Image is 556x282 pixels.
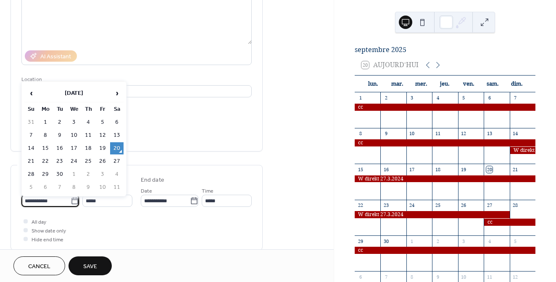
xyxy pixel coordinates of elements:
div: 15 [357,166,364,172]
td: 5 [24,181,38,193]
td: 8 [39,129,52,141]
th: We [67,103,81,115]
div: 4 [435,95,441,101]
td: 25 [82,155,95,167]
span: Time [202,187,213,196]
div: 25 [435,202,441,209]
div: 11 [486,274,493,280]
div: 20 [486,166,493,172]
div: W direkt 27.3.2024 [355,211,510,218]
td: 6 [110,116,124,128]
td: 11 [82,129,95,141]
th: Mo [39,103,52,115]
td: 5 [96,116,109,128]
td: 7 [53,181,66,193]
td: 27 [110,155,124,167]
div: 3 [461,238,467,244]
td: 12 [96,129,109,141]
div: 27 [486,202,493,209]
div: cc [484,219,535,226]
td: 8 [67,181,81,193]
span: Cancel [28,262,50,271]
td: 21 [24,155,38,167]
th: [DATE] [39,84,109,102]
span: Show date only [32,227,66,235]
td: 9 [82,181,95,193]
div: 6 [357,274,364,280]
button: Save [69,256,112,275]
span: › [111,85,123,102]
span: Save [83,262,97,271]
div: jeu. [433,76,457,92]
td: 1 [67,168,81,180]
td: 1 [39,116,52,128]
span: ‹ [25,85,37,102]
td: 11 [110,181,124,193]
td: 16 [53,142,66,154]
td: 19 [96,142,109,154]
td: 2 [82,168,95,180]
th: Fr [96,103,109,115]
div: 2 [435,238,441,244]
td: 15 [39,142,52,154]
div: cc [355,104,535,111]
div: 9 [383,131,389,137]
span: Date [141,187,152,196]
td: 14 [24,142,38,154]
td: 20 [110,142,124,154]
th: Tu [53,103,66,115]
td: 13 [110,129,124,141]
td: 22 [39,155,52,167]
td: 10 [67,129,81,141]
div: 8 [357,131,364,137]
td: 30 [53,168,66,180]
div: sam. [481,76,505,92]
div: 2 [383,95,389,101]
span: Hide end time [32,235,63,244]
td: 18 [82,142,95,154]
div: ven. [457,76,481,92]
div: 13 [486,131,493,137]
div: 5 [461,95,467,101]
td: 3 [96,168,109,180]
td: 3 [67,116,81,128]
div: 16 [383,166,389,172]
div: 23 [383,202,389,209]
div: 30 [383,238,389,244]
div: lun. [361,76,385,92]
div: 4 [486,238,493,244]
td: 31 [24,116,38,128]
td: 17 [67,142,81,154]
div: cc [355,247,535,254]
div: Location [21,75,250,84]
div: 12 [512,274,519,280]
td: 26 [96,155,109,167]
div: 29 [357,238,364,244]
div: 18 [435,166,441,172]
div: septembre 2025 [355,45,535,55]
td: 6 [39,181,52,193]
div: 7 [512,95,519,101]
td: 7 [24,129,38,141]
div: 1 [409,238,415,244]
div: End date [141,176,164,185]
button: Cancel [13,256,65,275]
th: Su [24,103,38,115]
th: Th [82,103,95,115]
div: dim. [505,76,529,92]
div: 24 [409,202,415,209]
td: 29 [39,168,52,180]
div: cc [355,139,535,146]
div: 9 [435,274,441,280]
div: W direkt 27.3.2024 [510,147,535,154]
div: 26 [461,202,467,209]
div: 21 [512,166,519,172]
div: 1 [357,95,364,101]
div: mer. [409,76,433,92]
td: 4 [82,116,95,128]
div: 14 [512,131,519,137]
div: 8 [409,274,415,280]
div: 10 [409,131,415,137]
td: 2 [53,116,66,128]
